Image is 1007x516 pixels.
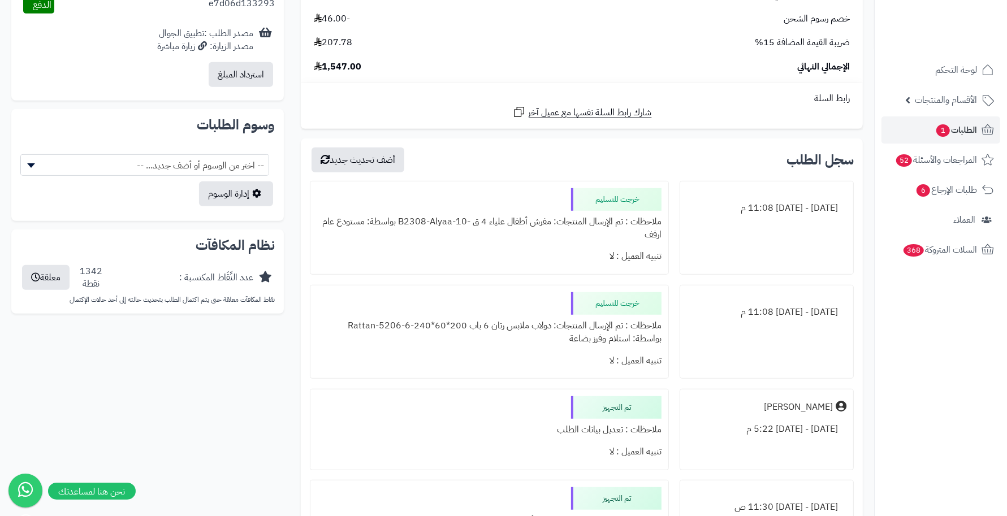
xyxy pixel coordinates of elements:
[512,105,652,119] a: شارك رابط السلة نفسها مع عميل آخر
[687,301,846,323] div: [DATE] - [DATE] 11:08 م
[935,62,977,78] span: لوحة التحكم
[314,60,361,73] span: 1,547.00
[312,148,404,172] button: أضف تحديث جديد
[22,265,70,290] button: معلقة
[786,153,854,167] h3: سجل الطلب
[571,292,662,315] div: خرجت للتسليم
[904,244,924,257] span: 368
[179,271,253,284] div: عدد النِّقَاط المكتسبة :
[571,487,662,510] div: تم التجهيز
[317,245,662,267] div: تنبيه العميل : لا
[314,36,352,49] span: 207.78
[915,182,977,198] span: طلبات الإرجاع
[317,441,662,463] div: تنبيه العميل : لا
[902,242,977,258] span: السلات المتروكة
[687,197,846,219] div: [DATE] - [DATE] 11:08 م
[797,60,850,73] span: الإجمالي النهائي
[317,350,662,372] div: تنبيه العميل : لا
[953,212,975,228] span: العملاء
[20,154,269,176] span: -- اختر من الوسوم أو أضف جديد... --
[936,124,950,137] span: 1
[881,146,1000,174] a: المراجعات والأسئلة52
[571,396,662,419] div: تم التجهيز
[881,206,1000,233] a: العملاء
[20,295,275,305] p: نقاط المكافآت معلقة حتى يتم اكتمال الطلب بتحديث حالته إلى أحد حالات الإكتمال
[881,236,1000,263] a: السلات المتروكة368
[895,152,977,168] span: المراجعات والأسئلة
[571,188,662,211] div: خرجت للتسليم
[687,418,846,440] div: [DATE] - [DATE] 5:22 م
[21,155,269,176] span: -- اختر من الوسوم أو أضف جديد... --
[529,106,652,119] span: شارك رابط السلة نفسها مع عميل آخر
[881,176,1000,203] a: طلبات الإرجاع6
[20,239,275,252] h2: نظام المكافآت
[935,122,977,138] span: الطلبات
[317,211,662,246] div: ملاحظات : تم الإرسال المنتجات: مفرش أطفال علياء 4 ق -B2308-Alyaa-10 بواسطة: مستودع عام ارفف
[157,27,253,53] div: مصدر الطلب :تطبيق الجوال
[157,40,253,53] div: مصدر الزيارة: زيارة مباشرة
[881,57,1000,84] a: لوحة التحكم
[80,265,102,291] div: 1342
[915,92,977,108] span: الأقسام والمنتجات
[755,36,850,49] span: ضريبة القيمة المضافة 15%
[784,12,850,25] span: خصم رسوم الشحن
[80,277,102,290] div: نقطة
[881,116,1000,144] a: الطلبات1
[199,181,273,206] a: إدارة الوسوم
[314,12,350,25] span: -46.00
[209,62,273,87] button: استرداد المبلغ
[305,92,858,105] div: رابط السلة
[317,315,662,350] div: ملاحظات : تم الإرسال المنتجات: دولاب ملابس رتان 6 باب 200*60*240-Rattan-5206-6 بواسطة: استلام وفر...
[764,401,833,414] div: [PERSON_NAME]
[896,154,912,167] span: 52
[917,184,930,197] span: 6
[20,118,275,132] h2: وسوم الطلبات
[317,419,662,441] div: ملاحظات : تعديل بيانات الطلب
